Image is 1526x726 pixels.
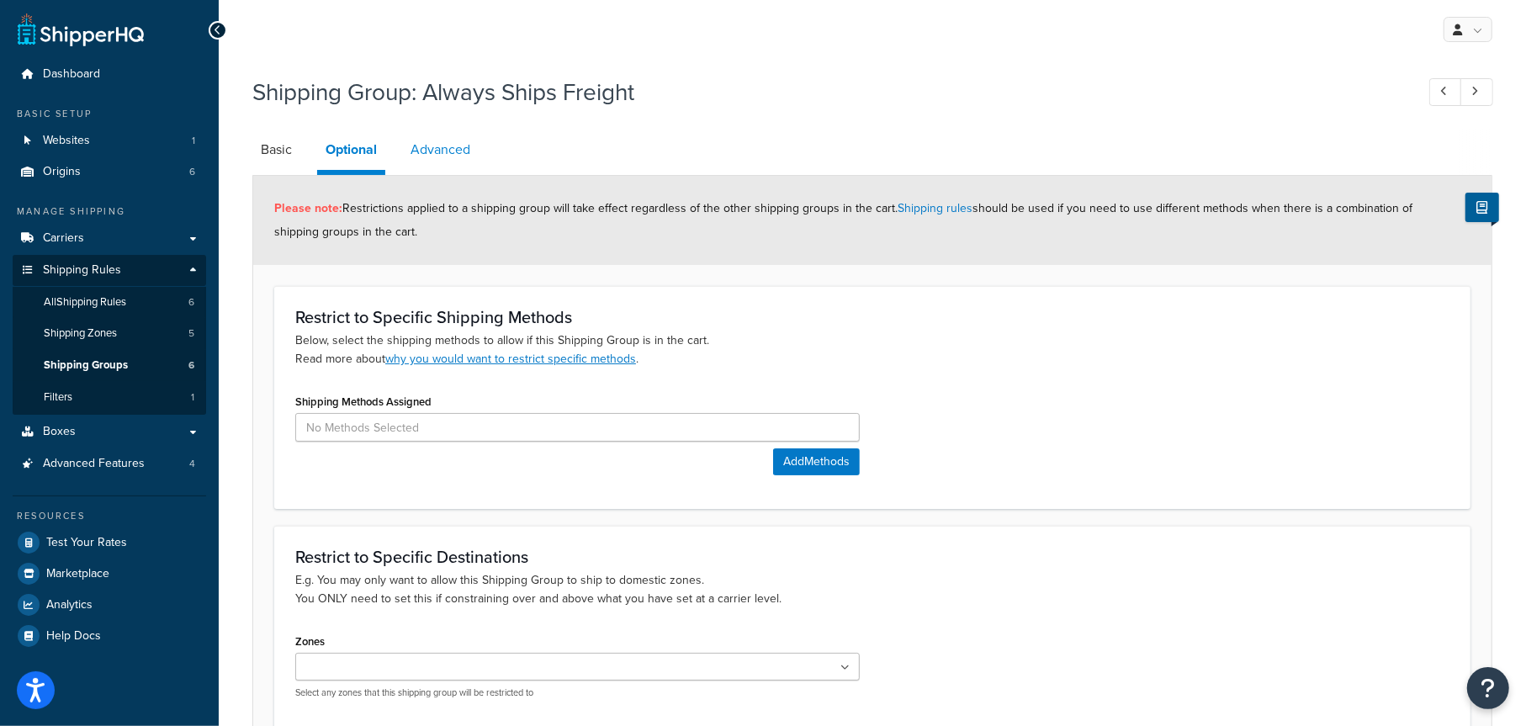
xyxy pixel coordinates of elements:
[295,571,1449,608] p: E.g. You may only want to allow this Shipping Group to ship to domestic zones. You ONLY need to s...
[13,156,206,188] a: Origins6
[1429,78,1462,106] a: Previous Record
[44,295,126,310] span: All Shipping Rules
[385,350,636,368] a: why you would want to restrict specific methods
[13,204,206,219] div: Manage Shipping
[1465,193,1499,222] button: Show Help Docs
[13,382,206,413] li: Filters
[189,457,195,471] span: 4
[46,567,109,581] span: Marketplace
[43,231,84,246] span: Carriers
[274,199,1412,241] span: Restrictions applied to a shipping group will take effect regardless of the other shipping groups...
[252,130,300,170] a: Basic
[295,548,1449,566] h3: Restrict to Specific Destinations
[188,358,194,373] span: 6
[13,156,206,188] li: Origins
[13,59,206,90] a: Dashboard
[46,598,93,612] span: Analytics
[295,395,432,408] label: Shipping Methods Assigned
[13,527,206,558] a: Test Your Rates
[317,130,385,175] a: Optional
[13,125,206,156] a: Websites1
[295,413,860,442] input: No Methods Selected
[13,223,206,254] a: Carriers
[13,318,206,349] li: Shipping Zones
[1467,667,1509,709] button: Open Resource Center
[274,199,342,217] strong: Please note:
[13,416,206,448] a: Boxes
[252,76,1398,109] h1: Shipping Group: Always Ships Freight
[13,621,206,651] a: Help Docs
[13,382,206,413] a: Filters1
[188,295,194,310] span: 6
[13,125,206,156] li: Websites
[295,635,325,648] label: Zones
[13,350,206,381] a: Shipping Groups6
[13,107,206,121] div: Basic Setup
[46,629,101,644] span: Help Docs
[13,287,206,318] a: AllShipping Rules6
[295,308,1449,326] h3: Restrict to Specific Shipping Methods
[402,130,479,170] a: Advanced
[191,390,194,405] span: 1
[43,67,100,82] span: Dashboard
[46,536,127,550] span: Test Your Rates
[43,425,76,439] span: Boxes
[189,165,195,179] span: 6
[13,448,206,480] a: Advanced Features4
[1460,78,1493,106] a: Next Record
[13,318,206,349] a: Shipping Zones5
[44,390,72,405] span: Filters
[13,448,206,480] li: Advanced Features
[13,590,206,620] a: Analytics
[43,165,81,179] span: Origins
[13,509,206,523] div: Resources
[44,358,128,373] span: Shipping Groups
[773,448,860,475] button: AddMethods
[295,331,1449,368] p: Below, select the shipping methods to allow if this Shipping Group is in the cart. Read more about .
[13,255,206,286] a: Shipping Rules
[188,326,194,341] span: 5
[43,134,90,148] span: Websites
[13,350,206,381] li: Shipping Groups
[43,457,145,471] span: Advanced Features
[192,134,195,148] span: 1
[898,199,972,217] a: Shipping rules
[44,326,117,341] span: Shipping Zones
[13,559,206,589] a: Marketplace
[295,686,860,699] p: Select any zones that this shipping group will be restricted to
[13,255,206,415] li: Shipping Rules
[43,263,121,278] span: Shipping Rules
